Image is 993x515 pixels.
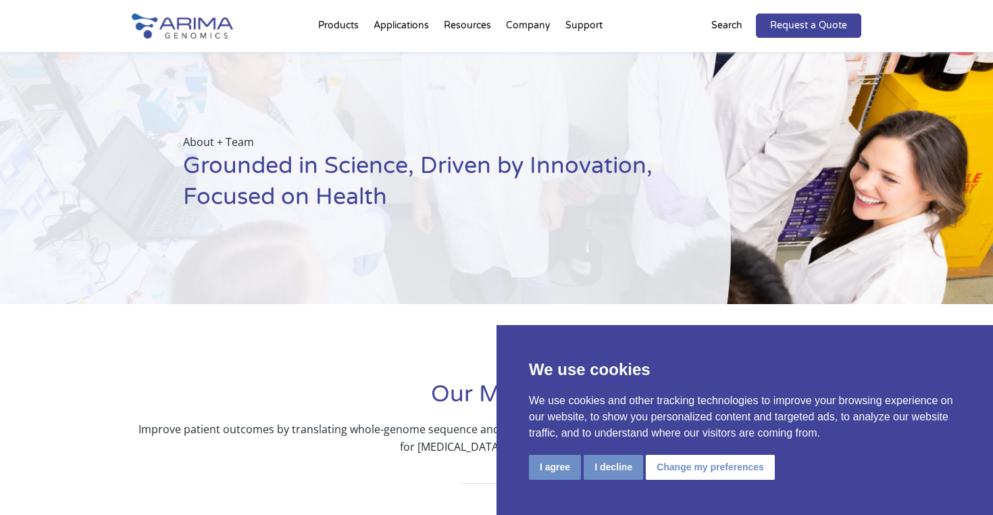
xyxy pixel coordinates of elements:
[584,455,643,480] button: I decline
[183,133,664,151] p: About + Team
[529,393,961,441] p: We use cookies and other tracking technologies to improve your browsing experience on our website...
[132,379,861,420] h1: Our Mission
[711,17,742,34] p: Search
[529,358,961,382] p: We use cookies
[529,455,581,480] button: I agree
[132,14,233,39] img: Arima-Genomics-logo
[132,420,861,456] p: Improve patient outcomes by translating whole-genome sequence and structure information into the ...
[646,455,775,480] button: Change my preferences
[756,14,861,38] a: Request a Quote
[183,151,664,223] h1: Grounded in Science, Driven by Innovation, Focused on Health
